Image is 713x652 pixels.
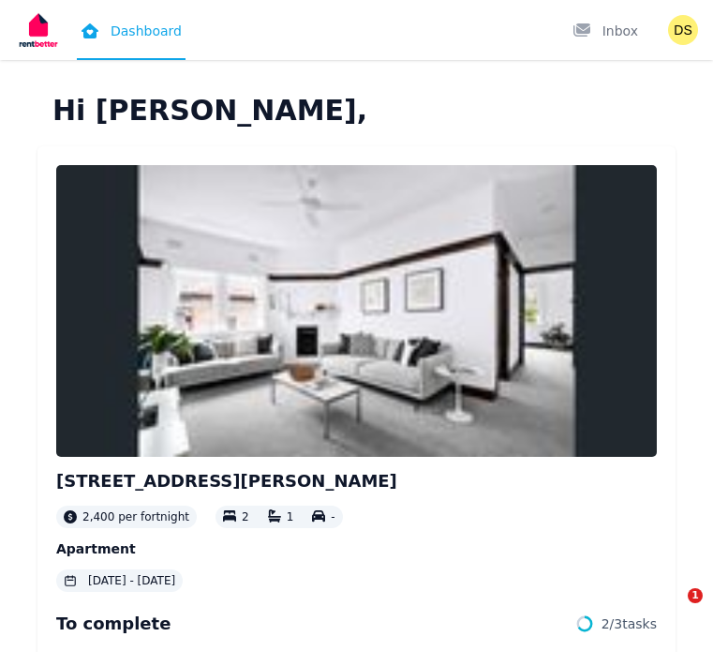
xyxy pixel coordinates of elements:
[242,510,249,523] span: 2
[56,539,657,558] p: Apartment
[649,588,694,633] iframe: Intercom live chat
[52,94,661,128] h2: Hi [PERSON_NAME],
[572,22,638,40] div: Inbox
[287,510,294,523] span: 1
[688,588,703,603] span: 1
[15,7,62,53] img: RentBetter
[56,611,171,637] span: To complete
[602,614,657,633] span: 2 / 3 tasks
[88,573,175,588] span: [DATE] - [DATE]
[56,468,657,494] h2: [STREET_ADDRESS][PERSON_NAME]
[82,509,189,524] span: 2,400 per fortnight
[56,165,657,457] img: Property Url
[331,510,334,523] span: -
[668,15,698,45] img: Daniel Sykes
